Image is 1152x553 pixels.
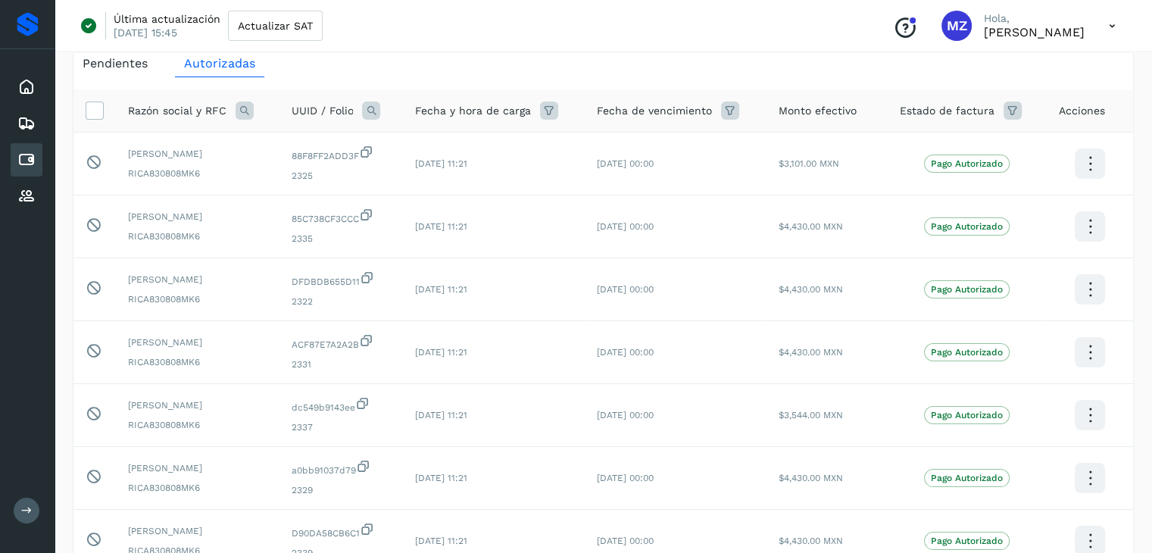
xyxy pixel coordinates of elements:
[931,410,1003,420] p: Pago Autorizado
[291,208,390,226] span: 85C738CF3CCC
[779,103,857,119] span: Monto efectivo
[415,347,467,358] span: [DATE] 11:21
[415,103,531,119] span: Fecha y hora de carga
[597,536,654,546] span: [DATE] 00:00
[128,355,267,369] span: RICA830808MK6
[291,483,390,497] span: 2329
[184,56,255,70] span: Autorizadas
[128,336,267,349] span: [PERSON_NAME]
[597,103,712,119] span: Fecha de vencimiento
[779,221,843,232] span: $4,430.00 MXN
[415,473,467,483] span: [DATE] 11:21
[128,273,267,286] span: [PERSON_NAME]
[291,145,390,163] span: 88F8FF2ADD3F
[900,103,994,119] span: Estado de factura
[597,473,654,483] span: [DATE] 00:00
[779,284,843,295] span: $4,430.00 MXN
[128,167,267,180] span: RICA830808MK6
[931,284,1003,295] p: Pago Autorizado
[128,147,267,161] span: [PERSON_NAME]
[114,12,220,26] p: Última actualización
[415,158,467,169] span: [DATE] 11:21
[291,459,390,477] span: a0bb91037d79
[128,230,267,243] span: RICA830808MK6
[291,232,390,245] span: 2335
[597,221,654,232] span: [DATE] 00:00
[779,473,843,483] span: $4,430.00 MXN
[128,461,267,475] span: [PERSON_NAME]
[128,292,267,306] span: RICA830808MK6
[597,347,654,358] span: [DATE] 00:00
[597,410,654,420] span: [DATE] 00:00
[11,107,42,140] div: Embarques
[291,522,390,540] span: D90DA58CB6C1
[228,11,323,41] button: Actualizar SAT
[128,210,267,223] span: [PERSON_NAME]
[128,418,267,432] span: RICA830808MK6
[779,347,843,358] span: $4,430.00 MXN
[1059,103,1105,119] span: Acciones
[11,70,42,104] div: Inicio
[779,536,843,546] span: $4,430.00 MXN
[984,25,1085,39] p: Mariana Zavala Uribe
[11,143,42,177] div: Cuentas por pagar
[291,333,390,351] span: ACF87E7A2A2B
[597,158,654,169] span: [DATE] 00:00
[779,158,839,169] span: $3,101.00 MXN
[83,56,148,70] span: Pendientes
[984,12,1085,25] p: Hola,
[128,103,226,119] span: Razón social y RFC
[11,180,42,213] div: Proveedores
[415,221,467,232] span: [DATE] 11:21
[415,410,467,420] span: [DATE] 11:21
[931,158,1003,169] p: Pago Autorizado
[291,295,390,308] span: 2322
[291,270,390,289] span: DFDBDB655D11
[291,358,390,371] span: 2331
[238,20,313,31] span: Actualizar SAT
[415,536,467,546] span: [DATE] 11:21
[291,103,353,119] span: UUID / Folio
[291,169,390,183] span: 2325
[128,398,267,412] span: [PERSON_NAME]
[931,221,1003,232] p: Pago Autorizado
[931,536,1003,546] p: Pago Autorizado
[931,473,1003,483] p: Pago Autorizado
[291,420,390,434] span: 2337
[128,524,267,538] span: [PERSON_NAME]
[114,26,177,39] p: [DATE] 15:45
[597,284,654,295] span: [DATE] 00:00
[931,347,1003,358] p: Pago Autorizado
[291,396,390,414] span: dc549b9143ee
[128,481,267,495] span: RICA830808MK6
[779,410,843,420] span: $3,544.00 MXN
[415,284,467,295] span: [DATE] 11:21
